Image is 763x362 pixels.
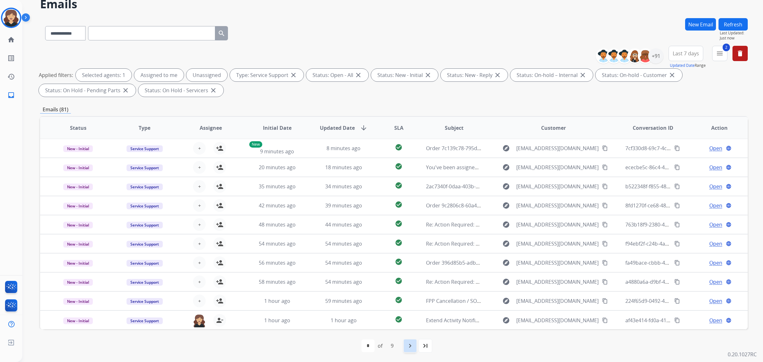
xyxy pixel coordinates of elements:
[139,124,150,132] span: Type
[674,164,680,170] mat-icon: content_copy
[193,180,206,193] button: +
[674,222,680,227] mat-icon: content_copy
[670,63,706,68] span: Range
[441,69,508,81] div: Status: New - Reply
[709,202,722,209] span: Open
[386,339,399,352] div: 9
[327,145,361,152] span: 8 minutes ago
[395,239,402,247] mat-icon: check_circle
[602,317,608,323] mat-icon: content_copy
[127,279,163,286] span: Service Support
[426,259,540,266] span: Order 396d85b5-adb9-4d76-810d-1f174372298a
[216,144,223,152] mat-icon: person_add
[127,317,163,324] span: Service Support
[726,298,732,304] mat-icon: language
[127,241,163,247] span: Service Support
[426,297,601,304] span: FPP Cancellation / SO#624H210117 [ thread::R7cYerJhApCs1CmptAi7Sjk:: ]
[198,297,201,305] span: +
[502,278,510,286] mat-icon: explore
[63,279,93,286] span: New - Initial
[426,317,490,324] span: Extend Activity Notification
[709,164,722,171] span: Open
[625,164,722,171] span: ececbe5c-86c4-4ee0-842c-0b39473aac26
[716,50,724,57] mat-icon: menu
[516,240,599,247] span: [EMAIL_ADDRESS][DOMAIN_NAME]
[602,298,608,304] mat-icon: content_copy
[360,124,368,132] mat-icon: arrow_downward
[674,260,680,266] mat-icon: content_copy
[602,241,608,247] mat-icon: content_copy
[681,117,748,139] th: Action
[709,221,722,228] span: Open
[259,221,296,228] span: 48 minutes ago
[216,221,223,228] mat-icon: person_add
[127,260,163,267] span: Service Support
[394,124,403,132] span: SLA
[424,71,432,79] mat-icon: close
[127,298,163,305] span: Service Support
[502,164,510,171] mat-icon: explore
[602,164,608,170] mat-icon: content_copy
[216,259,223,267] mat-icon: person_add
[709,183,722,190] span: Open
[674,184,680,189] mat-icon: content_copy
[516,278,599,286] span: [EMAIL_ADDRESS][DOMAIN_NAME]
[259,164,296,171] span: 20 minutes ago
[726,164,732,170] mat-icon: language
[674,317,680,323] mat-icon: content_copy
[259,183,296,190] span: 35 minutes ago
[63,241,93,247] span: New - Initial
[445,124,464,132] span: Subject
[595,69,682,81] div: Status: On-hold - Customer
[198,278,201,286] span: +
[602,222,608,227] mat-icon: content_copy
[193,199,206,212] button: +
[502,297,510,305] mat-icon: explore
[510,69,593,81] div: Status: On-hold – Internal
[395,258,402,266] mat-icon: check_circle
[7,36,15,44] mat-icon: home
[198,202,201,209] span: +
[426,164,626,171] span: You've been assigned a new service order: 106cad9c-3de7-4504-957b-ae90abc9fd19
[516,297,599,305] span: [EMAIL_ADDRESS][DOMAIN_NAME]
[127,203,163,209] span: Service Support
[249,141,262,148] p: New
[216,240,223,247] mat-icon: person_add
[625,221,723,228] span: 763b18f9-2380-4d44-bd33-74c7bc5336a3
[718,18,748,31] button: Refresh
[63,222,93,228] span: New - Initial
[264,317,290,324] span: 1 hour ago
[325,164,362,171] span: 18 minutes ago
[726,260,732,266] mat-icon: language
[216,202,223,209] mat-icon: person_add
[516,144,599,152] span: [EMAIL_ADDRESS][DOMAIN_NAME]
[685,18,716,31] button: New Email
[259,202,296,209] span: 42 minutes ago
[198,259,201,267] span: +
[541,124,566,132] span: Customer
[138,84,223,97] div: Status: On Hold - Servicers
[709,297,722,305] span: Open
[63,260,93,267] span: New - Initial
[39,84,136,97] div: Status: On Hold - Pending Parts
[648,48,663,64] div: +91
[502,183,510,190] mat-icon: explore
[726,241,732,247] mat-icon: language
[395,143,402,151] mat-icon: check_circle
[325,240,362,247] span: 54 minutes ago
[76,69,132,81] div: Selected agents: 1
[726,279,732,285] mat-icon: language
[673,52,699,55] span: Last 7 days
[502,202,510,209] mat-icon: explore
[602,145,608,151] mat-icon: content_copy
[2,9,20,27] img: avatar
[198,183,201,190] span: +
[216,317,223,324] mat-icon: person_remove
[354,71,362,79] mat-icon: close
[216,164,223,171] mat-icon: person_add
[502,240,510,247] mat-icon: explore
[669,46,703,61] button: Last 7 days
[426,221,676,228] span: Re: Action Required: You've been assigned a new service order: 386daa05-923e-4bb7-8f9a-054eec836752
[602,279,608,285] mat-icon: content_copy
[670,63,695,68] button: Updated Date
